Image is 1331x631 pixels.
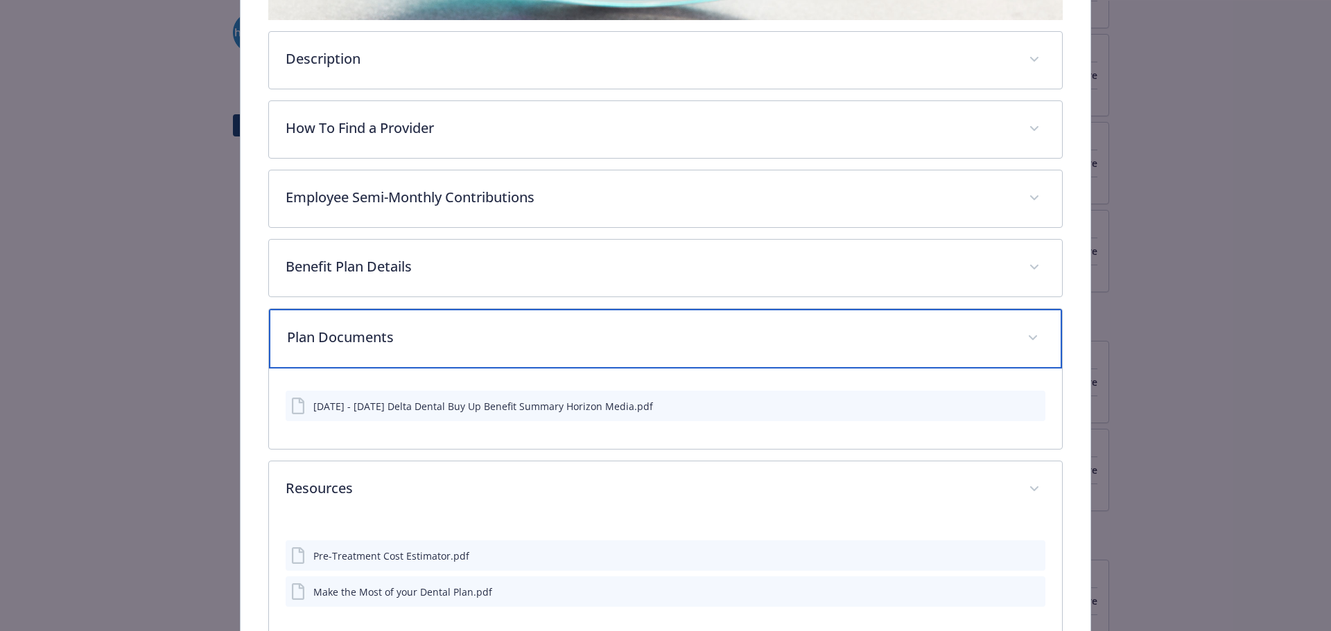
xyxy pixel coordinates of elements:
p: Resources [286,478,1013,499]
div: Description [269,32,1063,89]
button: download file [1005,585,1016,599]
p: Description [286,48,1013,69]
div: Pre-Treatment Cost Estimator.pdf [313,549,469,563]
p: Benefit Plan Details [286,256,1013,277]
div: Benefit Plan Details [269,240,1063,296]
button: download file [1005,399,1016,414]
p: How To Find a Provider [286,118,1013,139]
div: Plan Documents [269,309,1063,368]
button: preview file [1027,399,1040,414]
button: download file [1005,549,1016,563]
div: [DATE] - [DATE] Delta Dental Buy Up Benefit Summary Horizon Media.pdf [313,399,653,414]
button: preview file [1027,585,1040,599]
button: preview file [1027,549,1040,563]
p: Plan Documents [287,327,1011,348]
div: Resources [269,461,1063,518]
div: Make the Most of your Dental Plan.pdf [313,585,492,599]
div: Employee Semi-Monthly Contributions [269,170,1063,227]
div: Plan Documents [269,368,1063,449]
div: How To Find a Provider [269,101,1063,158]
p: Employee Semi-Monthly Contributions [286,187,1013,208]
